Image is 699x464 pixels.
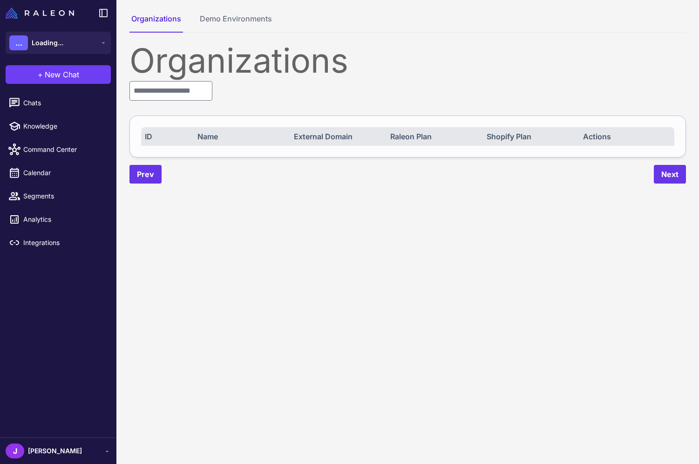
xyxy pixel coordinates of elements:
button: Organizations [129,13,183,33]
div: ID [145,131,189,142]
span: [PERSON_NAME] [28,446,82,456]
span: + [38,69,43,80]
div: Raleon Plan [390,131,478,142]
button: Demo Environments [198,13,274,33]
span: Calendar [23,168,105,178]
span: Loading... [32,38,63,48]
a: Command Center [4,140,113,159]
div: Organizations [129,44,686,77]
button: ...Loading... [6,32,111,54]
span: Knowledge [23,121,105,131]
span: Chats [23,98,105,108]
div: ... [9,35,28,50]
div: External Domain [294,131,381,142]
a: Chats [4,93,113,113]
div: Name [197,131,285,142]
div: Shopify Plan [487,131,574,142]
div: Actions [583,131,671,142]
a: Analytics [4,210,113,229]
button: Prev [129,165,162,184]
span: Analytics [23,214,105,225]
a: Knowledge [4,116,113,136]
span: Command Center [23,144,105,155]
a: Calendar [4,163,113,183]
span: Segments [23,191,105,201]
img: Raleon Logo [6,7,74,19]
div: J [6,444,24,458]
span: Integrations [23,238,105,248]
button: +New Chat [6,65,111,84]
span: New Chat [45,69,79,80]
a: Segments [4,186,113,206]
button: Next [654,165,686,184]
a: Integrations [4,233,113,252]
